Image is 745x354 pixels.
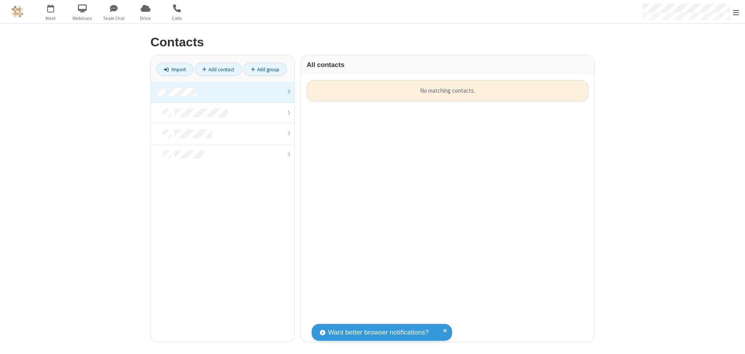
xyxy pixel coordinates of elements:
[36,15,65,22] span: Meet
[195,63,242,76] a: Add contact
[131,15,160,22] span: Drive
[157,63,193,76] a: Import
[243,63,287,76] a: Add group
[68,15,97,22] span: Webinars
[307,61,588,69] h3: All contacts
[307,80,588,102] div: No matching contacts.
[99,15,129,22] span: Team Chat
[328,328,429,338] span: Want better browser notifications?
[12,6,23,18] img: QA Selenium DO NOT DELETE OR CHANGE
[301,74,594,342] div: grid
[150,35,595,49] h2: Contacts
[162,15,192,22] span: Calls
